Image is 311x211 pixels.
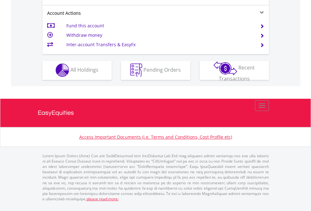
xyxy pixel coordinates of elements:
[66,40,252,49] td: Inter-account Transfers & EasyFx
[121,61,190,80] button: Pending Orders
[130,64,142,77] img: pending_instructions-wht.png
[70,66,98,73] span: All Holdings
[214,61,237,75] img: transactions-zar-wht.png
[219,64,255,82] span: Recent Transactions
[86,196,119,202] a: please read more:
[38,99,274,127] a: EasyEquities
[42,153,269,202] p: Lorem Ipsum Dolors (Ame) Con a/e SeddOeiusmod tem InciDiduntut Lab Etd mag aliquaen admin veniamq...
[42,61,112,80] button: All Holdings
[143,66,181,73] span: Pending Orders
[200,61,269,80] button: Recent Transactions
[66,31,252,40] td: Withdraw money
[79,134,232,140] a: Access Important Documents (i.e. Terms and Conditions, Cost Profile etc)
[42,10,156,16] div: Account Actions
[66,21,252,31] td: Fund this account
[56,64,69,77] img: holdings-wht.png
